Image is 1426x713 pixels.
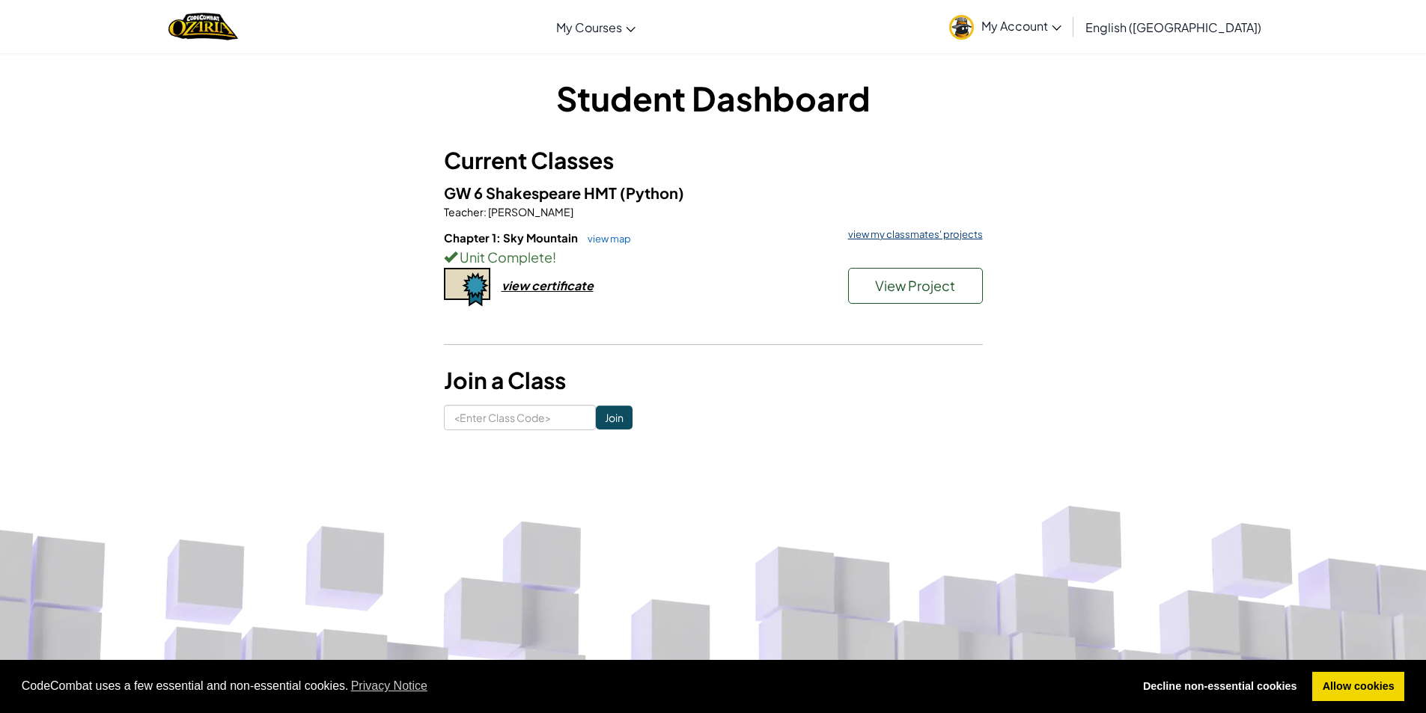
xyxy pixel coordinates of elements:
h1: Student Dashboard [444,75,983,121]
span: Teacher [444,205,484,218]
span: English ([GEOGRAPHIC_DATA]) [1085,19,1261,35]
span: [PERSON_NAME] [487,205,573,218]
a: deny cookies [1133,672,1307,702]
span: CodeCombat uses a few essential and non-essential cookies. [22,675,1121,697]
a: learn more about cookies [349,675,430,697]
img: certificate-icon.png [444,268,490,307]
span: My Account [981,18,1061,34]
input: <Enter Class Code> [444,405,596,430]
span: View Project [875,277,955,294]
a: allow cookies [1312,672,1404,702]
span: (Python) [620,183,684,202]
input: Join [596,406,633,429]
button: View Project [848,268,983,304]
a: view certificate [444,278,594,293]
span: Chapter 1: Sky Mountain [444,230,580,245]
span: My Courses [556,19,622,35]
span: ! [552,248,556,266]
span: : [484,205,487,218]
a: English ([GEOGRAPHIC_DATA]) [1078,7,1269,47]
div: view certificate [502,278,594,293]
span: GW 6 Shakespeare HMT [444,183,620,202]
img: avatar [949,15,974,40]
a: view my classmates' projects [841,230,983,239]
img: Home [168,11,238,42]
a: My Courses [549,7,643,47]
a: Ozaria by CodeCombat logo [168,11,238,42]
a: My Account [942,3,1069,50]
h3: Join a Class [444,364,983,397]
h3: Current Classes [444,144,983,177]
span: Unit Complete [457,248,552,266]
a: view map [580,233,631,245]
